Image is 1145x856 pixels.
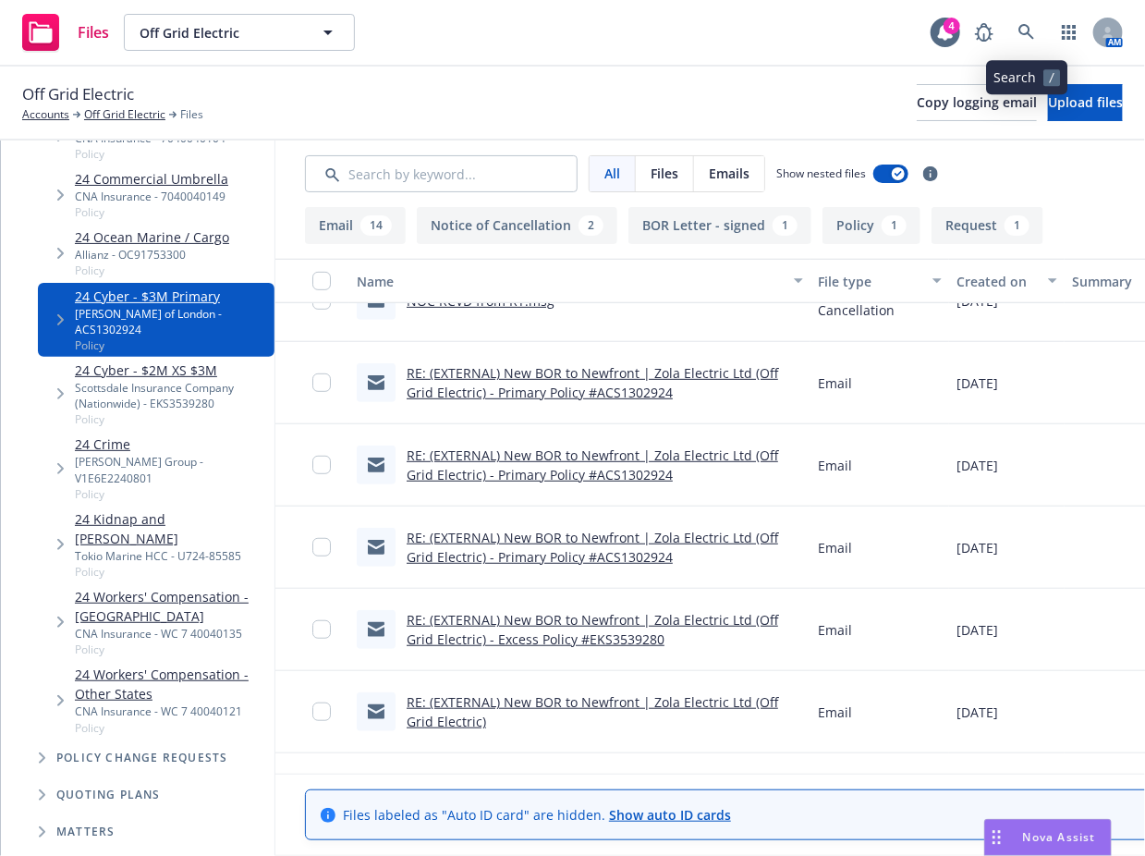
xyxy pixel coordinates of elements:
div: 14 [360,215,392,236]
button: Email [305,207,406,244]
span: Off Grid Electric [22,82,134,106]
button: Created on [949,259,1065,303]
span: Policy [75,411,267,427]
span: Files [78,25,109,40]
span: Policy change requests [56,752,227,764]
button: Request [932,207,1043,244]
span: Email [818,456,852,475]
span: Email [818,538,852,557]
div: Tokio Marine HCC - U724-85585 [75,548,267,564]
span: Policy [75,337,267,353]
button: Copy logging email [917,84,1037,121]
span: [DATE] [956,538,998,557]
a: 24 Ocean Marine / Cargo [75,227,229,247]
button: Name [349,259,810,303]
span: Policy [75,486,267,502]
span: Policy [75,263,229,278]
span: Files labeled as "Auto ID card" are hidden. [343,805,731,825]
span: Policy [75,204,228,220]
input: Toggle Row Selected [312,373,331,392]
span: Policy [75,146,225,162]
a: RE: (EXTERNAL) New BOR to Newfront | Zola Electric Ltd (Off Grid Electric) - Primary Policy #ACS1... [407,529,778,566]
div: Scottsdale Insurance Company (Nationwide) - EKS3539280 [75,380,267,411]
a: 24 Workers' Compensation - [GEOGRAPHIC_DATA] [75,587,267,626]
div: Allianz - OC91753300 [75,247,229,263]
span: [DATE] [956,373,998,393]
button: BOR Letter - signed [628,207,811,244]
a: NOC RCVD from RT.msg [407,292,554,310]
a: 24 Crime [75,434,267,454]
input: Toggle Row Selected [312,538,331,556]
div: 1 [882,215,907,236]
div: CNA Insurance - WC 7 40040135 [75,626,267,642]
a: Search [1008,14,1045,51]
div: CNA Insurance - WC 7 40040121 [75,703,267,719]
input: Toggle Row Selected [312,620,331,639]
a: Switch app [1051,14,1088,51]
span: Copy logging email [917,93,1037,111]
div: 1 [1005,215,1029,236]
a: 24 Kidnap and [PERSON_NAME] [75,509,267,548]
div: Created on [956,272,1037,291]
span: Off Grid Electric [140,23,299,43]
span: Files [180,106,203,123]
div: Drag to move [985,820,1008,855]
input: Search by keyword... [305,155,578,192]
div: 2 [579,215,603,236]
span: Policy [75,642,267,657]
a: Show auto ID cards [609,806,731,824]
button: File type [810,259,949,303]
button: Policy [822,207,920,244]
a: RE: (EXTERNAL) New BOR to Newfront | Zola Electric Ltd (Off Grid Electric) [407,693,778,730]
div: File type [818,272,921,291]
span: Email [818,373,852,393]
div: 1 [773,215,798,236]
a: Files [15,6,116,58]
span: [DATE] [956,456,998,475]
span: Policy [75,720,267,736]
a: 24 Cyber - $2M XS $3M [75,361,267,380]
span: Upload files [1048,93,1123,111]
span: All [604,164,620,183]
a: 24 Workers' Compensation - Other States [75,665,267,703]
span: Nova Assist [1023,829,1096,845]
div: 4 [944,18,960,34]
a: 24 Cyber - $3M Primary [75,287,267,306]
span: [DATE] [956,620,998,640]
div: [PERSON_NAME] Group - V1E6E2240801 [75,454,267,485]
span: Policy [75,564,267,580]
span: [DATE] [956,703,998,722]
a: RE: (EXTERNAL) New BOR to Newfront | Zola Electric Ltd (Off Grid Electric) - Primary Policy #ACS1... [407,446,778,483]
div: Name [357,272,783,291]
div: CNA Insurance - 7040040149 [75,189,228,204]
a: Accounts [22,106,69,123]
button: Upload files [1048,84,1123,121]
a: Off Grid Electric [84,106,165,123]
input: Toggle Row Selected [312,703,331,721]
span: Email [818,703,852,722]
span: Matters [56,826,115,838]
span: Email [818,620,852,640]
span: Show nested files [776,165,866,181]
button: Notice of Cancellation [417,207,617,244]
input: Select all [312,272,331,290]
a: 24 Commercial Umbrella [75,169,228,189]
a: RE: (EXTERNAL) New BOR to Newfront | Zola Electric Ltd (Off Grid Electric) - Excess Policy #EKS35... [407,611,778,648]
input: Toggle Row Selected [312,456,331,474]
a: RE: (EXTERNAL) New BOR to Newfront | Zola Electric Ltd (Off Grid Electric) - Primary Policy #ACS1... [407,364,778,401]
button: Off Grid Electric [124,14,355,51]
button: Nova Assist [984,819,1112,856]
div: [PERSON_NAME] of London - ACS1302924 [75,306,267,337]
span: Emails [709,164,749,183]
span: Files [651,164,678,183]
a: Report a Bug [966,14,1003,51]
span: Quoting plans [56,789,161,801]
